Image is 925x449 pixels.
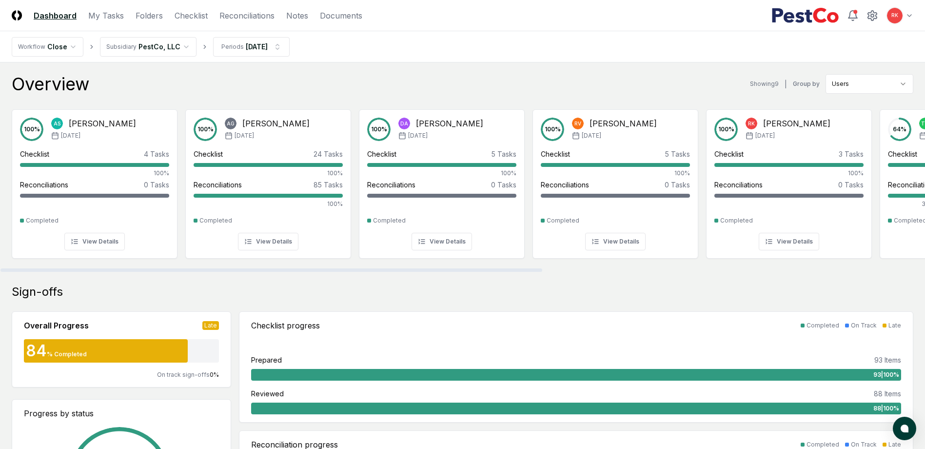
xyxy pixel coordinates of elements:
div: 0 Tasks [491,180,516,190]
div: 3 Tasks [839,149,864,159]
div: 88 Items [874,388,901,399]
div: 24 Tasks [314,149,343,159]
a: Checklist progressCompletedOn TrackLatePrepared93 Items93|100%Reviewed88 Items88|100% [239,311,913,423]
div: 4 Tasks [144,149,169,159]
span: [DATE] [408,131,428,140]
a: Documents [320,10,362,21]
div: Reconciliations [194,180,242,190]
div: Checklist [714,149,744,159]
span: RK [748,120,755,127]
nav: breadcrumb [12,37,290,57]
div: Completed [373,216,406,225]
div: Checklist [194,149,223,159]
div: Sign-offs [12,284,913,300]
div: [PERSON_NAME] [242,118,310,129]
div: Checklist [20,149,49,159]
button: View Details [759,233,819,250]
div: Reconciliations [20,180,68,190]
div: [PERSON_NAME] [763,118,830,129]
div: Overview [12,74,89,94]
a: My Tasks [88,10,124,21]
div: Checklist [541,149,570,159]
div: 0 Tasks [665,180,690,190]
div: Completed [807,321,839,330]
div: Showing 9 [750,80,779,88]
div: 0 Tasks [144,180,169,190]
div: Completed [199,216,232,225]
a: 100%AG[PERSON_NAME][DATE]Checklist24 Tasks100%Reconciliations85 Tasks100%CompletedView Details [185,102,351,259]
span: DA [400,120,408,127]
img: PestCo logo [771,8,839,23]
a: Folders [136,10,163,21]
span: [DATE] [755,131,775,140]
button: atlas-launcher [893,417,916,440]
div: Late [888,321,901,330]
span: RV [574,120,581,127]
div: 0 Tasks [838,180,864,190]
div: 5 Tasks [492,149,516,159]
span: [DATE] [61,131,80,140]
a: Notes [286,10,308,21]
div: Progress by status [24,408,219,419]
div: Workflow [18,42,45,51]
div: Completed [547,216,579,225]
span: 88 | 100 % [873,404,899,413]
div: 5 Tasks [665,149,690,159]
span: 93 | 100 % [873,370,899,379]
a: 100%RK[PERSON_NAME][DATE]Checklist3 Tasks100%Reconciliations0 TasksCompletedView Details [706,102,872,259]
div: 100% [367,169,516,178]
div: Overall Progress [24,320,89,331]
img: Logo [12,10,22,20]
div: [PERSON_NAME] [416,118,483,129]
div: On Track [851,321,877,330]
div: Completed [720,216,753,225]
div: 100% [20,169,169,178]
div: Reconciliations [541,180,589,190]
button: View Details [585,233,646,250]
span: AG [227,120,235,127]
span: 0 % [210,371,219,378]
div: 93 Items [874,355,901,365]
label: Group by [793,81,820,87]
div: Reconciliations [714,180,763,190]
div: [PERSON_NAME] [590,118,657,129]
div: 100% [194,200,343,208]
div: 100% [714,169,864,178]
div: On Track [851,440,877,449]
a: 100%AS[PERSON_NAME][DATE]Checklist4 Tasks100%Reconciliations0 TasksCompletedView Details [12,102,177,259]
button: View Details [412,233,472,250]
div: Completed [26,216,59,225]
div: Completed [807,440,839,449]
div: Checklist [367,149,396,159]
span: On track sign-offs [157,371,210,378]
a: Reconciliations [219,10,275,21]
div: [PERSON_NAME] [69,118,136,129]
div: Subsidiary [106,42,137,51]
div: Periods [221,42,244,51]
span: [DATE] [235,131,254,140]
div: Late [202,321,219,330]
button: RK [886,7,904,24]
span: AS [54,120,60,127]
div: Checklist [888,149,917,159]
a: 100%DA[PERSON_NAME][DATE]Checklist5 Tasks100%Reconciliations0 TasksCompletedView Details [359,102,525,259]
div: 100% [541,169,690,178]
button: View Details [238,233,298,250]
div: Prepared [251,355,282,365]
div: Late [888,440,901,449]
div: [DATE] [246,41,268,52]
span: [DATE] [582,131,601,140]
div: Reviewed [251,388,284,399]
div: 85 Tasks [314,180,343,190]
a: 100%RV[PERSON_NAME][DATE]Checklist5 Tasks100%Reconciliations0 TasksCompletedView Details [532,102,698,259]
span: RK [891,12,898,19]
a: Dashboard [34,10,77,21]
div: Reconciliations [367,180,415,190]
a: Checklist [175,10,208,21]
div: | [785,79,787,89]
div: 100% [194,169,343,178]
div: 84 [24,343,47,359]
button: View Details [64,233,125,250]
div: Checklist progress [251,320,320,331]
div: % Completed [47,350,87,359]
